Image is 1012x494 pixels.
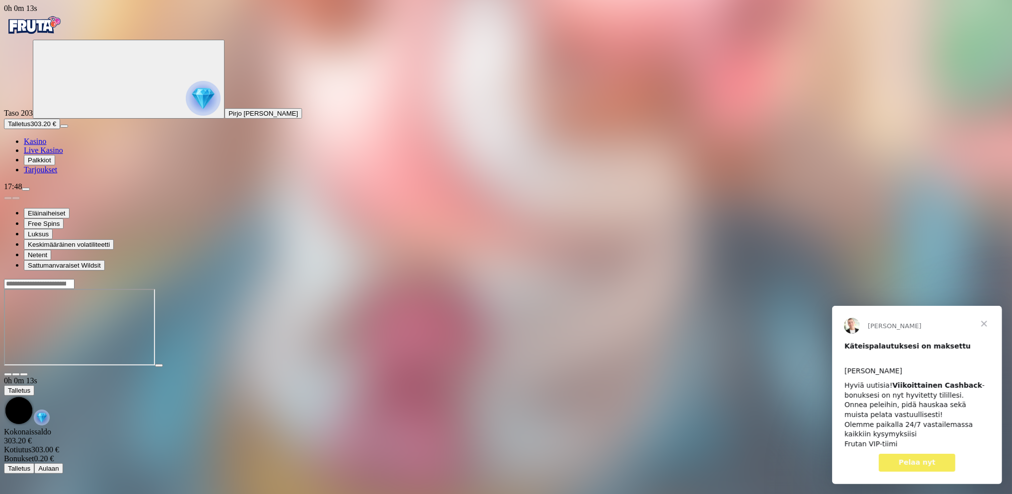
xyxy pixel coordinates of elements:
span: 303.20 € [30,120,56,128]
button: Talletus [4,385,34,396]
div: 303.20 € [4,436,1008,445]
button: reward progress [33,40,225,119]
span: Tarjoukset [24,165,57,174]
span: user session time [4,4,37,12]
span: Talletus [8,465,30,472]
img: reward progress [186,81,221,116]
span: Pirjo [PERSON_NAME] [229,110,298,117]
span: Taso 203 [4,109,33,117]
span: Kasino [24,137,46,145]
div: Game menu [4,376,1008,427]
button: menu [60,125,68,128]
button: Luksus [24,229,53,239]
button: play icon [155,364,163,367]
span: Talletus [8,120,30,128]
div: Game menu content [4,427,1008,474]
span: Aulaan [38,465,59,472]
button: Free Spins [24,218,64,229]
span: Talletus [8,387,30,394]
button: Sattumanvaraiset Wildsit [24,260,105,271]
span: Live Kasino [24,146,63,154]
a: Fruta [4,31,64,39]
span: user session time [4,376,37,385]
span: Eläinaiheiset [28,210,66,217]
button: menu [22,188,30,191]
span: 17:48 [4,182,22,191]
span: Free Spins [28,220,60,227]
span: Bonukset [4,454,34,463]
div: 0.20 € [4,454,1008,463]
button: prev slide [4,197,12,200]
iframe: Intercom live chat viesti [832,306,1002,484]
button: chevron-down icon [12,373,20,376]
input: Search [4,279,75,289]
a: diamond iconKasino [24,137,46,145]
span: Netent [28,251,47,259]
button: Talletus [4,463,34,474]
button: Netent [24,250,51,260]
iframe: Piggy Riches [4,289,155,365]
button: next slide [12,197,20,200]
button: Aulaan [34,463,63,474]
span: Keskimääräinen volatiliteetti [28,241,110,248]
a: gift-inverted iconTarjoukset [24,165,57,174]
div: 303.00 € [4,445,1008,454]
button: reward iconPalkkiot [24,155,55,165]
button: Pirjo [PERSON_NAME] [225,108,302,119]
button: Eläinaiheiset [24,208,70,218]
button: fullscreen icon [20,373,28,376]
span: Sattumanvaraiset Wildsit [28,262,101,269]
span: Kotiutus [4,445,31,454]
nav: Primary [4,13,1008,174]
button: close icon [4,373,12,376]
button: Talletusplus icon303.20 € [4,119,60,129]
div: Kokonaissaldo [4,427,1008,445]
img: Fruta [4,13,64,38]
span: Palkkiot [28,156,51,164]
span: Luksus [28,230,49,238]
button: Keskimääräinen volatiliteetti [24,239,114,250]
a: poker-chip iconLive Kasino [24,146,63,154]
img: reward-icon [34,410,50,425]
